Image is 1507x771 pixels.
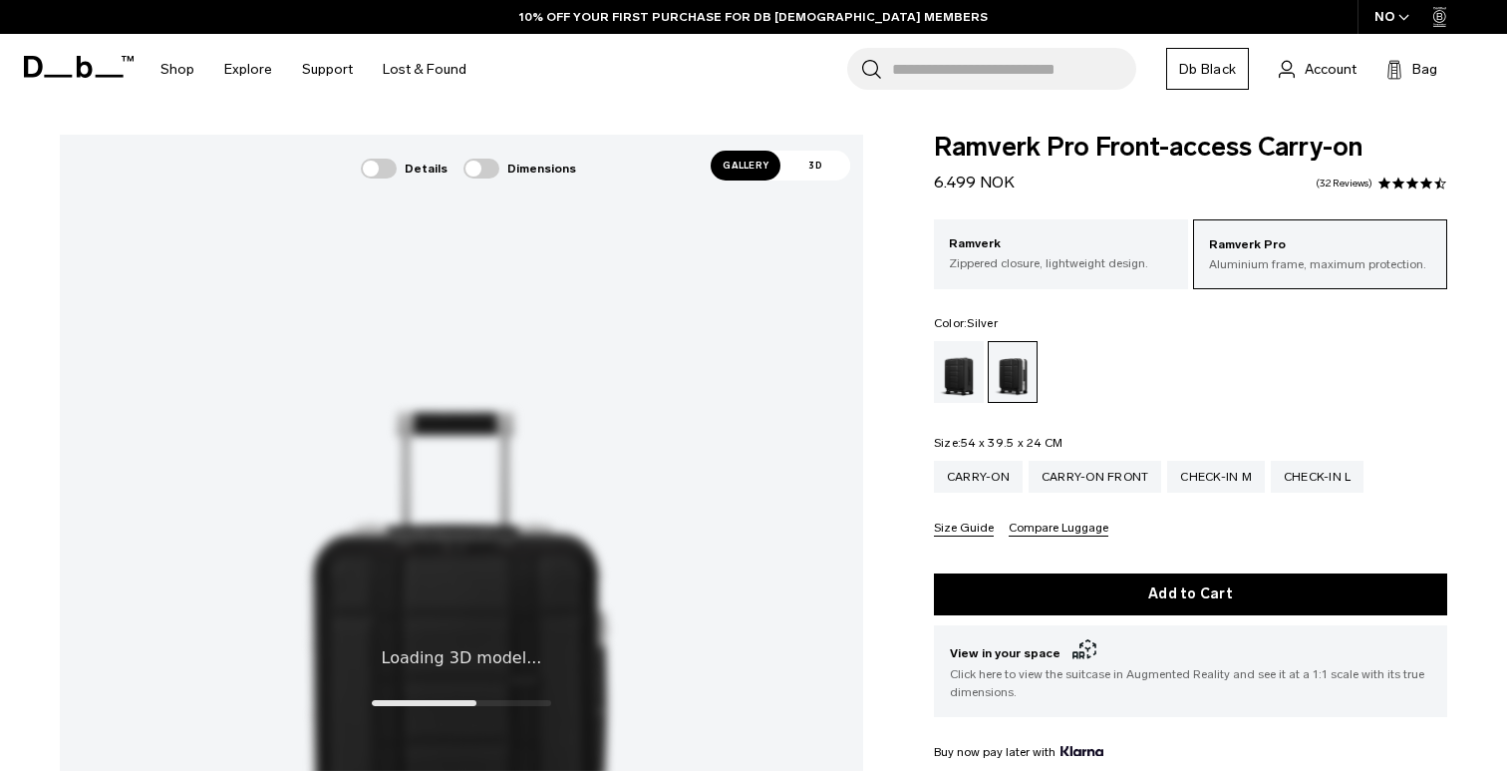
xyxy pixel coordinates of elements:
div: Dimensions [463,159,576,179]
span: 6.499 NOK [934,173,1015,192]
nav: Main Navigation [146,34,481,105]
a: Carry-on Front [1029,461,1162,493]
span: Silver [967,316,998,330]
button: Bag [1386,57,1437,81]
button: Size Guide [934,522,994,537]
a: Check-in M [1167,461,1265,493]
a: Black Out [934,341,984,403]
span: Ramverk Pro Front-access Carry-on [934,135,1447,161]
a: Shop [160,34,194,105]
span: Account [1305,59,1356,80]
a: Silver [988,341,1038,403]
a: Ramverk Zippered closure, lightweight design. [934,219,1188,287]
a: Lost & Found [383,34,466,105]
div: Details [361,159,448,179]
p: Zippered closure, lightweight design. [949,254,1173,272]
a: Carry-on [934,461,1023,493]
legend: Size: [934,437,1063,449]
p: Ramverk Pro [1209,235,1431,255]
a: Support [302,34,353,105]
span: Gallery [711,151,780,181]
span: 54 x 39.5 x 24 CM [961,436,1062,450]
a: 10% OFF YOUR FIRST PURCHASE FOR DB [DEMOGRAPHIC_DATA] MEMBERS [519,8,988,26]
span: View in your space [950,641,1431,665]
a: Db Black [1166,48,1249,90]
p: Ramverk [949,234,1173,254]
button: Add to Cart [934,574,1447,615]
span: Click here to view the suitcase in Augmented Reality and see it at a 1:1 scale with its true dime... [950,665,1431,701]
a: Account [1279,57,1356,81]
span: 3D [780,151,850,181]
a: Check-in L [1271,461,1364,493]
a: 32 reviews [1316,179,1372,189]
span: Bag [1412,59,1437,80]
img: {"height" => 20, "alt" => "Klarna"} [1060,746,1103,756]
a: Explore [224,34,272,105]
span: Buy now pay later with [934,743,1103,761]
p: Aluminium frame, maximum protection. [1209,255,1431,273]
button: Compare Luggage [1009,522,1108,537]
legend: Color: [934,317,998,329]
button: View in your space Click here to view the suitcase in Augmented Reality and see it at a 1:1 scale... [934,625,1447,717]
